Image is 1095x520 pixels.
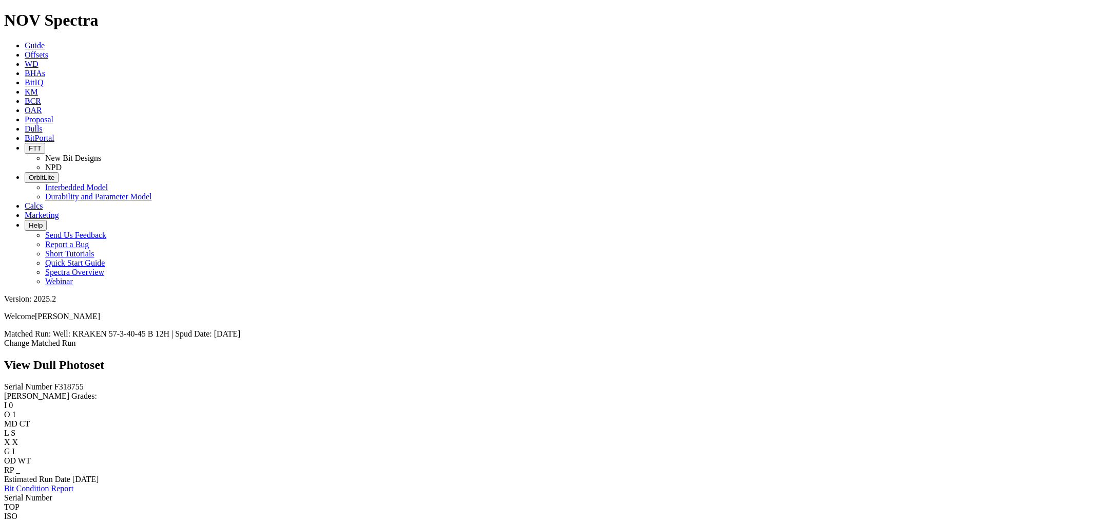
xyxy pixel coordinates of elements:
a: Spectra Overview [45,268,104,276]
h1: NOV Spectra [4,11,1091,30]
a: New Bit Designs [45,154,101,162]
span: WT [18,456,31,465]
span: [PERSON_NAME] [35,312,100,321]
a: Marketing [25,211,59,219]
span: FTT [29,144,41,152]
span: TOP [4,503,20,511]
span: 1 [12,410,16,419]
a: Interbedded Model [45,183,108,192]
a: BCR [25,97,41,105]
label: I [4,401,7,410]
div: [PERSON_NAME] Grades: [4,392,1091,401]
span: Matched Run: [4,329,51,338]
span: [DATE] [72,475,99,484]
a: Guide [25,41,45,50]
label: OD [4,456,16,465]
span: CT [20,419,30,428]
button: Help [25,220,47,231]
span: Serial Number [4,493,52,502]
a: BHAs [25,69,45,78]
a: Durability and Parameter Model [45,192,152,201]
span: Help [29,221,43,229]
span: Well: KRAKEN 57-3-40-45 B 12H | Spud Date: [DATE] [53,329,240,338]
a: Dulls [25,124,43,133]
a: NPD [45,163,62,172]
button: FTT [25,143,45,154]
div: Version: 2025.2 [4,294,1091,304]
label: G [4,447,10,456]
span: OrbitLite [29,174,54,181]
label: Serial Number [4,382,52,391]
a: WD [25,60,39,68]
a: Bit Condition Report [4,484,73,493]
a: Webinar [45,277,73,286]
a: Report a Bug [45,240,89,249]
span: F318755 [54,382,84,391]
a: Send Us Feedback [45,231,106,239]
p: Welcome [4,312,1091,321]
label: X [4,438,10,447]
a: Proposal [25,115,53,124]
span: S [11,429,15,437]
label: L [4,429,9,437]
span: I [12,447,15,456]
a: Change Matched Run [4,339,76,347]
a: Short Tutorials [45,249,94,258]
a: Quick Start Guide [45,258,105,267]
a: BitPortal [25,134,54,142]
label: MD [4,419,17,428]
a: Calcs [25,201,43,210]
button: OrbitLite [25,172,59,183]
span: 0 [9,401,13,410]
h2: View Dull Photoset [4,358,1091,372]
a: KM [25,87,38,96]
a: BitIQ [25,78,43,87]
span: X [12,438,18,447]
span: _ [16,466,20,474]
a: OAR [25,106,42,115]
a: Offsets [25,50,48,59]
label: O [4,410,10,419]
label: RP [4,466,14,474]
label: Estimated Run Date [4,475,70,484]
